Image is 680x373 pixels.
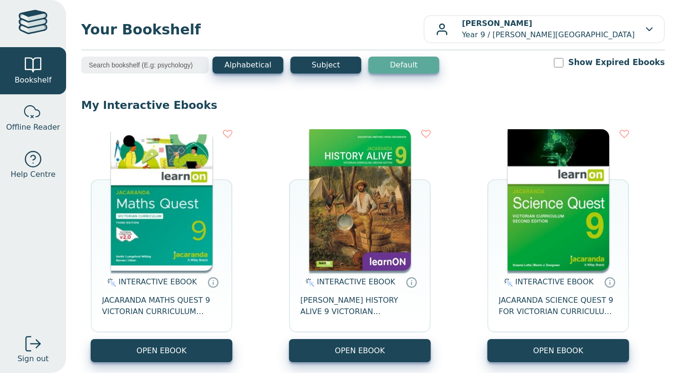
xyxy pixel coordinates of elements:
[462,18,635,41] p: Year 9 / [PERSON_NAME][GEOGRAPHIC_DATA]
[10,169,55,180] span: Help Centre
[17,353,49,365] span: Sign out
[424,15,665,43] button: [PERSON_NAME]Year 9 / [PERSON_NAME][GEOGRAPHIC_DATA]
[91,339,232,362] button: OPEN EBOOK
[568,57,665,68] label: Show Expired Ebooks
[368,57,439,74] button: Default
[212,57,283,74] button: Alphabetical
[501,277,513,288] img: interactive.svg
[81,19,424,40] span: Your Bookshelf
[309,129,411,271] img: 79456b09-8091-e911-a97e-0272d098c78b.jpg
[119,277,197,286] span: INTERACTIVE EBOOK
[104,277,116,288] img: interactive.svg
[604,276,615,288] a: Interactive eBooks are accessed online via the publisher’s portal. They contain interactive resou...
[81,57,209,74] input: Search bookshelf (E.g: psychology)
[303,277,314,288] img: interactive.svg
[289,339,431,362] button: OPEN EBOOK
[406,276,417,288] a: Interactive eBooks are accessed online via the publisher’s portal. They contain interactive resou...
[300,295,419,317] span: [PERSON_NAME] HISTORY ALIVE 9 VICTORIAN CURRICULUM LEARNON EBOOK 2E
[508,129,609,271] img: 30be4121-5288-ea11-a992-0272d098c78b.png
[102,295,221,317] span: JACARANDA MATHS QUEST 9 VICTORIAN CURRICULUM LEARNON EBOOK 3E
[317,277,395,286] span: INTERACTIVE EBOOK
[111,129,212,271] img: d8ec4081-4f6c-4da7-a9b0-af0f6a6d5f93.jpg
[499,295,618,317] span: JACARANDA SCIENCE QUEST 9 FOR VICTORIAN CURRICULUM LEARNON 2E EBOOK
[462,19,532,28] b: [PERSON_NAME]
[487,339,629,362] button: OPEN EBOOK
[515,277,594,286] span: INTERACTIVE EBOOK
[15,75,51,86] span: Bookshelf
[81,98,665,112] p: My Interactive Ebooks
[207,276,219,288] a: Interactive eBooks are accessed online via the publisher’s portal. They contain interactive resou...
[290,57,361,74] button: Subject
[6,122,60,133] span: Offline Reader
